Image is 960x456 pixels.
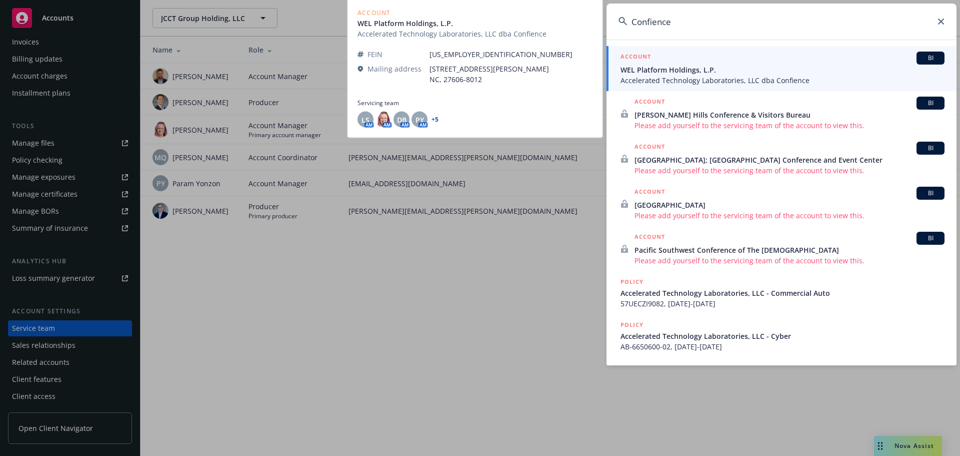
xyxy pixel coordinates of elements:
a: POLICY [606,357,956,400]
a: ACCOUNTBI[GEOGRAPHIC_DATA]; [GEOGRAPHIC_DATA] Conference and Event CenterPlease add yourself to t... [606,136,956,181]
a: POLICYAccelerated Technology Laboratories, LLC - Commercial Auto57UECZI9082, [DATE]-[DATE] [606,271,956,314]
span: BI [920,54,940,63]
span: Please add yourself to the servicing team of the account to view this. [634,120,944,131]
span: Please add yourself to the servicing team of the account to view this. [634,210,944,221]
h5: POLICY [620,320,643,330]
h5: ACCOUNT [634,142,665,154]
h5: POLICY [620,363,643,373]
span: Accelerated Technology Laboratories, LLC dba Confience [620,75,944,86]
span: [GEOGRAPHIC_DATA]; [GEOGRAPHIC_DATA] Conference and Event Center [634,155,944,165]
a: POLICYAccelerated Technology Laboratories, LLC - CyberAB-6650600-02, [DATE]-[DATE] [606,314,956,357]
span: Please add yourself to the servicing team of the account to view this. [634,165,944,176]
a: ACCOUNTBI[PERSON_NAME] Hills Conference & Visitors BureauPlease add yourself to the servicing tea... [606,91,956,136]
a: ACCOUNTBI[GEOGRAPHIC_DATA]Please add yourself to the servicing team of the account to view this. [606,181,956,226]
span: BI [920,234,940,243]
span: Please add yourself to the servicing team of the account to view this. [634,255,944,266]
a: ACCOUNTBIPacific Southwest Conference of The [DEMOGRAPHIC_DATA]Please add yourself to the servici... [606,226,956,271]
span: Accelerated Technology Laboratories, LLC - Cyber [620,331,944,341]
span: AB-6650600-02, [DATE]-[DATE] [620,341,944,352]
input: Search... [606,4,956,40]
span: [PERSON_NAME] Hills Conference & Visitors Bureau [634,110,944,120]
span: WEL Platform Holdings, L.P. [620,65,944,75]
span: [GEOGRAPHIC_DATA] [634,200,944,210]
span: 57UECZI9082, [DATE]-[DATE] [620,298,944,309]
span: BI [920,144,940,153]
h5: ACCOUNT [634,97,665,109]
span: Accelerated Technology Laboratories, LLC - Commercial Auto [620,288,944,298]
span: Pacific Southwest Conference of The [DEMOGRAPHIC_DATA] [634,245,944,255]
span: BI [920,189,940,198]
a: ACCOUNTBIWEL Platform Holdings, L.P.Accelerated Technology Laboratories, LLC dba Confience [606,46,956,91]
h5: ACCOUNT [634,187,665,199]
h5: POLICY [620,277,643,287]
h5: ACCOUNT [620,52,651,64]
span: BI [920,99,940,108]
h5: ACCOUNT [634,232,665,244]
